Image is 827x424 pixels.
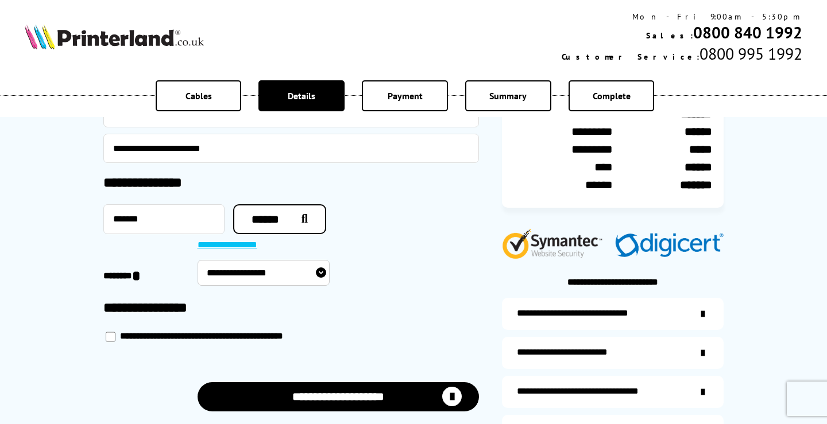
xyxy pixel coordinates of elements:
[25,24,204,49] img: Printerland Logo
[186,90,212,102] span: Cables
[502,337,724,369] a: items-arrive
[502,376,724,408] a: additional-cables
[562,11,802,22] div: Mon - Fri 9:00am - 5:30pm
[502,298,724,330] a: additional-ink
[489,90,527,102] span: Summary
[700,43,802,64] span: 0800 995 1992
[288,90,315,102] span: Details
[388,90,423,102] span: Payment
[646,30,693,41] span: Sales:
[562,52,700,62] span: Customer Service:
[593,90,631,102] span: Complete
[693,22,802,43] a: 0800 840 1992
